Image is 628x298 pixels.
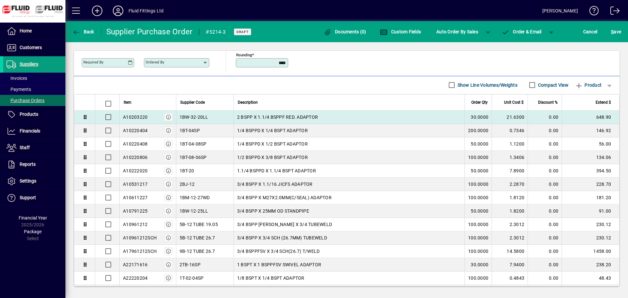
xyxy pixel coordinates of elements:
[237,181,313,187] span: 3/4 BSPP X 1.1/16 JICFS ADAPTOR
[456,82,517,88] label: Show Line Volumes/Weights
[562,164,619,178] td: 394.50
[87,5,108,17] button: Add
[237,221,332,228] span: 3/4 BSPP [PERSON_NAME] X 3/4 TUBEWELD
[123,167,148,174] div: A10222020
[123,194,148,201] div: A10611227
[609,26,623,38] button: Save
[237,261,321,268] span: 1 BSPT X 1 BSPPFSV SWIVEL ADAPTOR
[176,272,234,285] td: 1T-02-04SP
[3,95,65,106] a: Purchase Orders
[146,60,164,64] mat-label: Ordered by
[3,140,65,156] a: Staff
[498,26,545,38] button: Order & Email
[20,128,40,133] span: Financials
[24,229,42,234] span: Package
[502,29,542,34] span: Order & Email
[176,204,234,218] td: 1BW-12-25LL
[562,111,619,124] td: 648.90
[562,258,619,272] td: 238.20
[492,272,528,285] td: 0.4843
[65,26,101,38] app-page-header-button: Back
[20,28,32,33] span: Home
[492,204,528,218] td: 1.8200
[3,190,65,206] a: Support
[528,164,562,178] td: 0.00
[433,26,481,38] button: Auto Order By Sales
[605,1,620,23] a: Logout
[492,124,528,137] td: 0.7346
[562,272,619,285] td: 48.43
[464,111,492,124] td: 30.0000
[324,29,366,34] span: Documents (0)
[20,61,38,67] span: Suppliers
[176,164,234,178] td: 1BT-20
[3,23,65,39] a: Home
[562,178,619,191] td: 228.70
[528,258,562,272] td: 0.00
[123,221,148,228] div: A10961212
[123,181,148,187] div: A10531217
[596,99,611,106] span: Extend $
[106,26,193,37] div: Supplier Purchase Order
[537,82,568,88] label: Compact View
[380,29,421,34] span: Custom Fields
[562,191,619,204] td: 181.20
[528,178,562,191] td: 0.00
[492,178,528,191] td: 2.2870
[3,123,65,139] a: Financials
[611,26,621,37] span: ave
[7,76,27,81] span: Invoices
[176,151,234,164] td: 1BT-08-06SP
[20,45,42,50] span: Customers
[3,156,65,173] a: Reports
[176,111,234,124] td: 1BW-32-20LL
[464,164,492,178] td: 50.0000
[464,218,492,231] td: 100.0000
[20,145,30,150] span: Staff
[611,29,614,34] span: S
[237,194,332,201] span: 3/4 BSPP X M27X2.0MM(C/SEAL) ADAPTOR
[72,29,94,34] span: Back
[176,178,234,191] td: 2BJ-12
[378,26,423,38] button: Custom Fields
[582,26,599,38] button: Cancel
[562,151,619,164] td: 134.06
[108,5,129,17] button: Profile
[562,245,619,258] td: 1458.00
[528,124,562,137] td: 0.00
[176,137,234,151] td: 1BT-04-08SP
[3,106,65,123] a: Products
[180,99,205,106] span: Supplier Code
[542,6,578,16] div: [PERSON_NAME]
[123,235,157,241] div: A10961212SCH
[464,258,492,272] td: 30.0000
[492,164,528,178] td: 7.8900
[464,245,492,258] td: 100.0000
[176,191,234,204] td: 1BM-12-27WD
[20,162,36,167] span: Reports
[206,27,226,37] div: #5214-3
[528,191,562,204] td: 0.00
[492,191,528,204] td: 1.8120
[528,204,562,218] td: 0.00
[123,208,148,214] div: A10791225
[123,275,148,281] div: A22220204
[176,258,234,272] td: 2TB-16SP
[3,173,65,189] a: Settings
[528,245,562,258] td: 0.00
[237,154,308,161] span: 1/2 BSPPD X 3/8 BSPT ADAPTOR
[464,124,492,137] td: 200.0000
[3,73,65,84] a: Invoices
[471,99,488,106] span: Order Qty
[20,178,36,184] span: Settings
[528,111,562,124] td: 0.00
[562,124,619,137] td: 146.92
[538,99,558,106] span: Discount %
[20,195,36,200] span: Support
[237,235,327,241] span: 3/4 BSPP X 3/4 SCH (26.7MM) TUBEWELD
[575,80,602,90] span: Product
[464,231,492,245] td: 100.0000
[583,26,598,37] span: Cancel
[123,114,148,120] div: A10203220
[123,154,148,161] div: A10220806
